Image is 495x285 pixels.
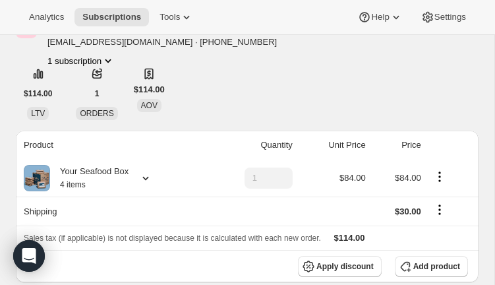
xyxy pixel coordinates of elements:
th: Unit Price [297,131,370,160]
button: Subscriptions [74,8,149,26]
img: product img [24,165,50,191]
span: [EMAIL_ADDRESS][DOMAIN_NAME] · [PHONE_NUMBER] [47,36,277,49]
span: 1 [95,88,100,99]
th: Quantity [206,131,297,160]
button: Settings [413,8,474,26]
span: Analytics [29,12,64,22]
button: Apply discount [298,256,382,277]
span: Subscriptions [82,12,141,22]
span: ORDERS [80,109,113,118]
span: Help [371,12,389,22]
span: LTV [31,109,45,118]
span: $84.00 [395,173,421,183]
span: AOV [141,101,158,110]
button: Help [350,8,410,26]
span: $114.00 [334,233,365,243]
span: Settings [434,12,466,22]
span: Sales tax (if applicable) is not displayed because it is calculated with each new order. [24,234,321,243]
th: Product [16,131,206,160]
button: 1 [86,83,107,104]
button: Shipping actions [429,203,450,217]
button: Tools [152,8,201,26]
div: Your Seafood Box [50,165,129,191]
div: Open Intercom Messenger [13,240,45,272]
th: Price [370,131,425,160]
button: Product actions [429,170,450,184]
th: Shipping [16,197,206,226]
button: Analytics [21,8,72,26]
span: $114.00 [24,88,52,99]
span: $114.00 [134,83,165,96]
button: $114.00 [16,83,60,104]
button: Add product [395,256,468,277]
span: Tools [160,12,180,22]
span: $30.00 [395,206,421,216]
span: Add product [413,261,460,272]
span: Apply discount [316,261,374,272]
span: $84.00 [339,173,366,183]
small: 4 items [60,180,86,189]
button: Product actions [47,54,115,67]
